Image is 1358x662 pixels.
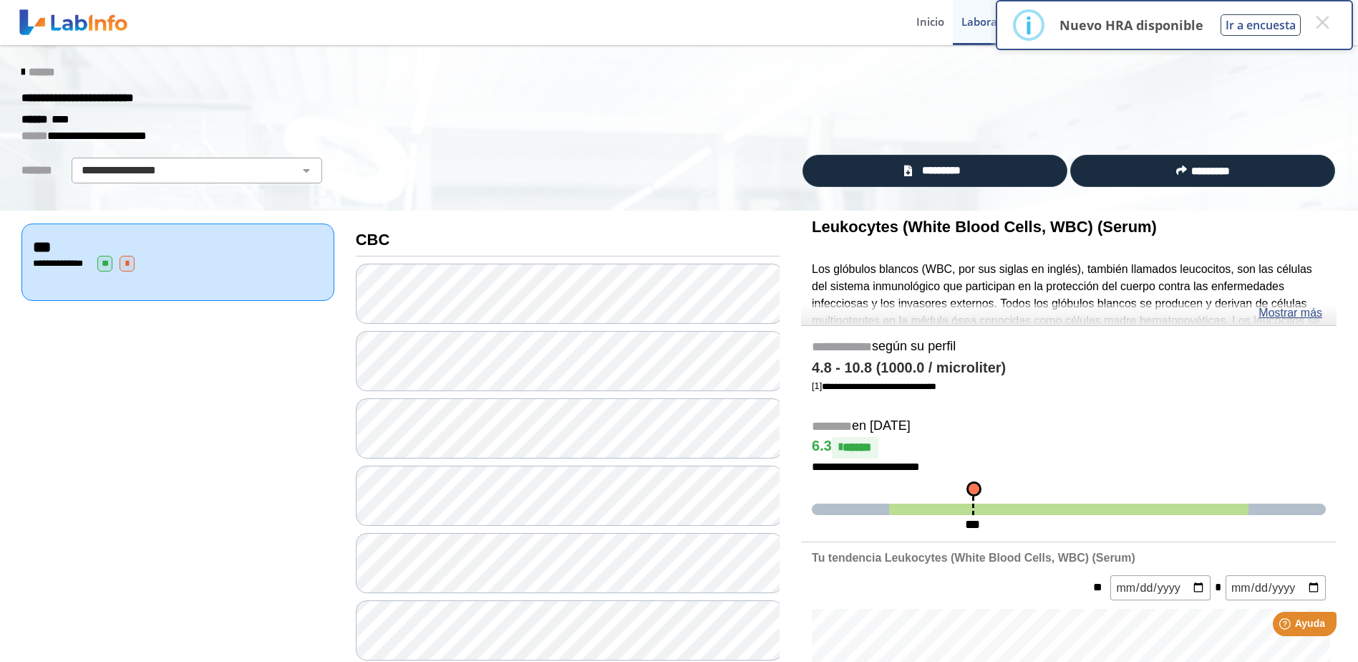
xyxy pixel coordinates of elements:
[812,552,1135,564] b: Tu tendencia Leukocytes (White Blood Cells, WBC) (Serum)
[1309,9,1335,35] button: Close this dialog
[812,437,1326,459] h4: 6.3
[812,339,1326,355] h5: según su perfil
[1231,606,1342,646] iframe: Help widget launcher
[1110,575,1211,600] input: mm/dd/yyyy
[812,261,1326,415] p: Los glóbulos blancos (WBC, por sus siglas en inglés), también llamados leucocitos, son las célula...
[1258,304,1322,322] a: Mostrar más
[1221,14,1301,36] button: Ir a encuesta
[812,418,1326,435] h5: en [DATE]
[812,218,1157,236] b: Leukocytes (White Blood Cells, WBC) (Serum)
[1059,16,1203,34] p: Nuevo HRA disponible
[1025,12,1032,38] div: i
[1226,575,1326,600] input: mm/dd/yyyy
[812,360,1326,377] h4: 4.8 - 10.8 (1000.0 / microliter)
[812,380,936,391] a: [1]
[356,231,390,249] b: CBC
